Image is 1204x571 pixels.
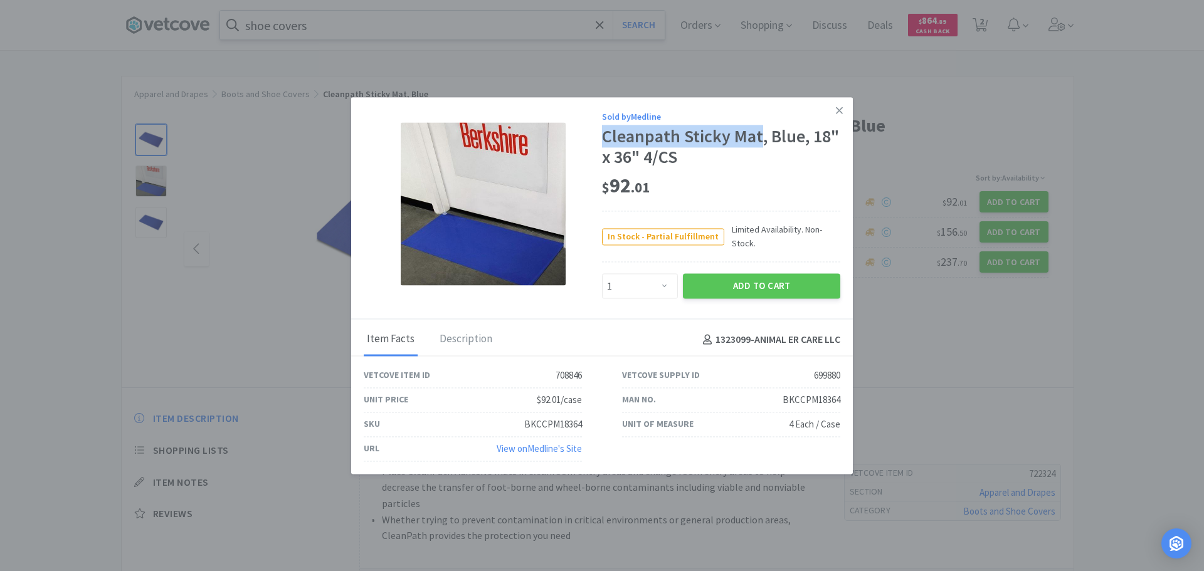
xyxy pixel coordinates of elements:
[603,229,724,244] span: In Stock - Partial Fulfillment
[1161,528,1191,558] div: Open Intercom Messenger
[364,369,430,382] div: Vetcove Item ID
[401,123,566,286] img: 039613e47cac489bb5ff550b20184121_699880.jpeg
[436,325,495,356] div: Description
[524,417,582,432] div: BKCCPM18364
[698,332,840,348] h4: 1323099 - ANIMAL ER CARE LLC
[683,274,840,299] button: Add to Cart
[622,393,656,407] div: Man No.
[622,417,694,431] div: Unit of Measure
[602,110,840,123] div: Sold by Medline
[602,174,650,199] span: 92
[783,392,840,407] div: BKCCPM18364
[814,368,840,383] div: 699880
[497,443,582,454] a: View onMedline's Site
[602,126,840,168] div: Cleanpath Sticky Mat, Blue, 18" x 36" 4/CS
[364,417,380,431] div: SKU
[631,179,650,197] span: . 01
[364,442,379,456] div: URL
[602,179,610,197] span: $
[789,417,840,432] div: 4 Each / Case
[724,223,840,251] span: Limited Availability. Non-Stock.
[364,325,418,356] div: Item Facts
[622,369,700,382] div: Vetcove Supply ID
[537,392,582,407] div: $92.01/case
[556,368,582,383] div: 708846
[364,393,408,407] div: Unit Price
